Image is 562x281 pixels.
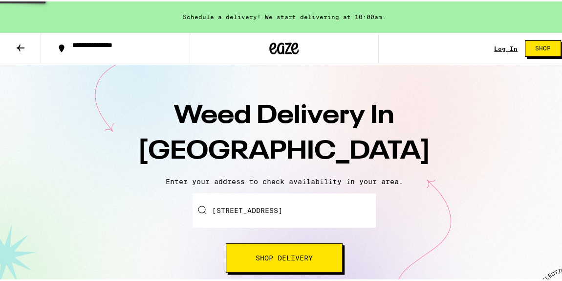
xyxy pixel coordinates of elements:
h1: Weed Delivery In [113,97,455,168]
p: Enter your address to check availability in your area. [10,176,559,184]
a: Log In [494,44,518,50]
span: Shop [535,44,551,50]
span: Shop Delivery [256,253,313,260]
span: [GEOGRAPHIC_DATA] [138,138,431,163]
button: Shop [525,39,561,55]
input: Enter your delivery address [193,192,376,226]
button: Shop Delivery [226,242,343,271]
span: Hi. Need any help? [10,7,75,15]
